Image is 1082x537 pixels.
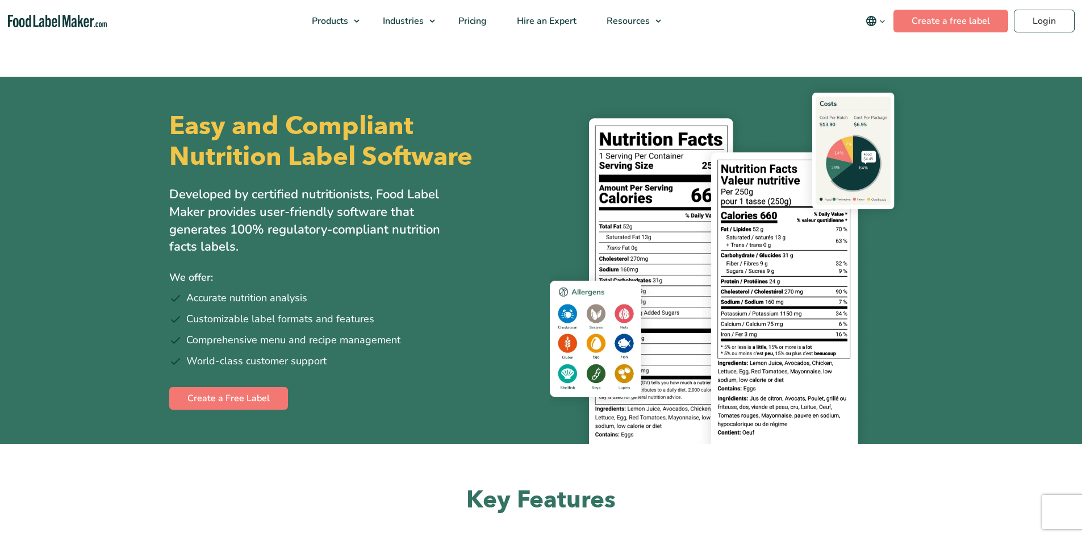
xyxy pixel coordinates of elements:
span: Pricing [455,15,488,27]
h2: Key Features [169,485,913,516]
p: We offer: [169,269,533,286]
h1: Easy and Compliant Nutrition Label Software [169,111,532,172]
span: World-class customer support [186,353,327,369]
span: Industries [379,15,425,27]
p: Developed by certified nutritionists, Food Label Maker provides user-friendly software that gener... [169,186,465,256]
span: Hire an Expert [513,15,578,27]
a: Login [1014,10,1075,32]
span: Accurate nutrition analysis [186,290,307,306]
a: Create a Free Label [169,387,288,410]
span: Comprehensive menu and recipe management [186,332,400,348]
span: Resources [603,15,651,27]
span: Products [308,15,349,27]
span: Customizable label formats and features [186,311,374,327]
a: Create a free label [893,10,1008,32]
